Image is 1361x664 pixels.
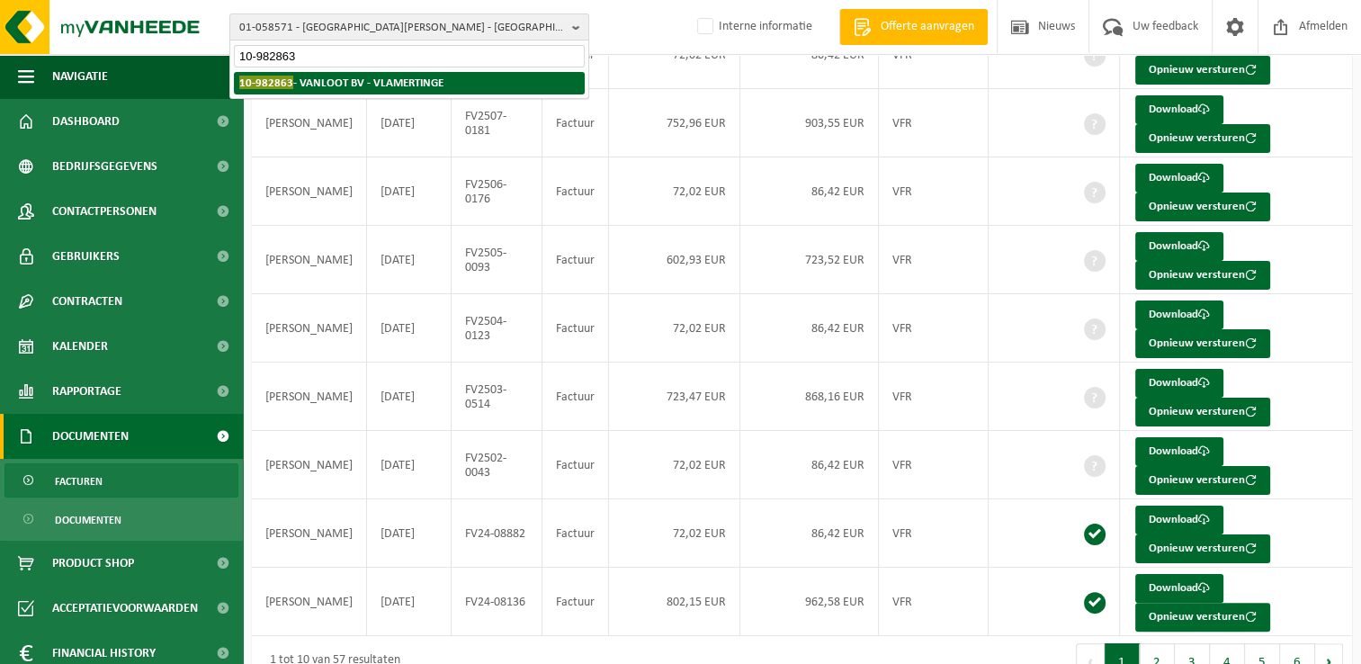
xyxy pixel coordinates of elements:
button: Opnieuw versturen [1135,329,1270,358]
button: Opnieuw versturen [1135,261,1270,290]
td: VFR [879,363,989,431]
td: [DATE] [367,568,452,636]
a: Download [1135,437,1223,466]
td: 903,55 EUR [740,89,879,157]
td: [PERSON_NAME] [252,431,367,499]
td: [PERSON_NAME] [252,499,367,568]
input: Zoeken naar gekoppelde vestigingen [234,45,585,67]
td: 86,42 EUR [740,294,879,363]
button: Opnieuw versturen [1135,193,1270,221]
a: Download [1135,506,1223,534]
a: Download [1135,164,1223,193]
span: Contracten [52,279,122,324]
td: VFR [879,568,989,636]
td: [DATE] [367,499,452,568]
span: Navigatie [52,54,108,99]
td: [DATE] [367,157,452,226]
td: Factuur [542,294,609,363]
button: Opnieuw versturen [1135,56,1270,85]
a: Download [1135,95,1223,124]
td: 802,15 EUR [609,568,740,636]
td: 723,47 EUR [609,363,740,431]
td: Factuur [542,363,609,431]
a: Download [1135,574,1223,603]
button: Opnieuw versturen [1135,124,1270,153]
td: FV2502-0043 [452,431,542,499]
td: [DATE] [367,431,452,499]
td: 72,02 EUR [609,431,740,499]
button: Opnieuw versturen [1135,603,1270,632]
td: [DATE] [367,226,452,294]
button: 01-058571 - [GEOGRAPHIC_DATA][PERSON_NAME] - [GEOGRAPHIC_DATA] [229,13,589,40]
button: Opnieuw versturen [1135,398,1270,426]
td: 723,52 EUR [740,226,879,294]
span: Offerte aanvragen [876,18,979,36]
td: 86,42 EUR [740,431,879,499]
td: VFR [879,21,989,89]
span: Contactpersonen [52,189,157,234]
td: [PERSON_NAME] [252,363,367,431]
td: FV2504-0123 [452,294,542,363]
td: FV24-08136 [452,568,542,636]
td: 962,58 EUR [740,568,879,636]
a: Download [1135,369,1223,398]
td: [PERSON_NAME] [252,294,367,363]
td: Factuur [542,431,609,499]
td: 86,42 EUR [740,157,879,226]
td: FV2507-0181 [452,89,542,157]
span: Documenten [55,503,121,537]
a: Facturen [4,463,238,498]
td: [PERSON_NAME] [252,157,367,226]
td: [DATE] [367,89,452,157]
a: Documenten [4,502,238,536]
span: Product Shop [52,541,134,586]
span: Kalender [52,324,108,369]
td: [DATE] [367,363,452,431]
button: Opnieuw versturen [1135,534,1270,563]
span: Facturen [55,464,103,498]
a: Download [1135,301,1223,329]
td: [PERSON_NAME] [252,89,367,157]
td: VFR [879,157,989,226]
td: 868,16 EUR [740,363,879,431]
td: VFR [879,431,989,499]
td: VFR [879,499,989,568]
td: FV24-08882 [452,499,542,568]
span: 10-982863 [239,76,293,89]
td: 72,02 EUR [609,157,740,226]
td: 602,93 EUR [609,226,740,294]
span: 01-058571 - [GEOGRAPHIC_DATA][PERSON_NAME] - [GEOGRAPHIC_DATA] [239,14,565,41]
td: 72,02 EUR [609,499,740,568]
td: 752,96 EUR [609,89,740,157]
td: 72,02 EUR [609,21,740,89]
a: Download [1135,232,1223,261]
a: Offerte aanvragen [839,9,988,45]
span: Bedrijfsgegevens [52,144,157,189]
td: [PERSON_NAME] [252,568,367,636]
td: 86,42 EUR [740,499,879,568]
td: Factuur [542,157,609,226]
td: VFR [879,294,989,363]
td: FV2505-0093 [452,226,542,294]
td: Factuur [542,568,609,636]
td: [DATE] [367,294,452,363]
span: Acceptatievoorwaarden [52,586,198,631]
td: FV2506-0176 [452,157,542,226]
td: Factuur [542,226,609,294]
span: Documenten [52,414,129,459]
span: Rapportage [52,369,121,414]
button: Opnieuw versturen [1135,466,1270,495]
td: 86,42 EUR [740,21,879,89]
td: VFR [879,226,989,294]
td: FV2503-0514 [452,363,542,431]
td: VFR [879,89,989,157]
span: Dashboard [52,99,120,144]
strong: - VANLOOT BV - VLAMERTINGE [239,76,443,89]
span: Gebruikers [52,234,120,279]
td: 72,02 EUR [609,294,740,363]
td: [PERSON_NAME] [252,226,367,294]
td: Factuur [542,89,609,157]
td: Factuur [542,499,609,568]
label: Interne informatie [694,13,812,40]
